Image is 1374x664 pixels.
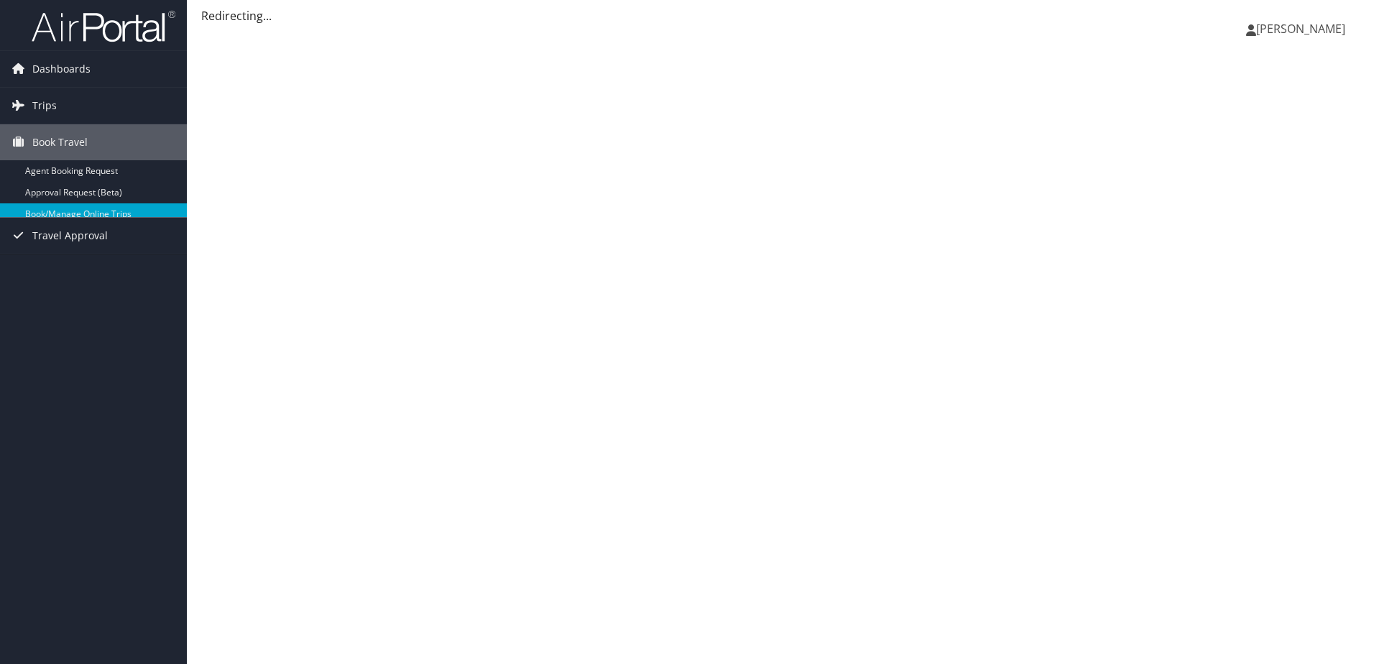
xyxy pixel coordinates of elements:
[32,124,88,160] span: Book Travel
[32,9,175,43] img: airportal-logo.png
[32,218,108,254] span: Travel Approval
[32,88,57,124] span: Trips
[1256,21,1345,37] span: [PERSON_NAME]
[32,51,91,87] span: Dashboards
[201,7,1360,24] div: Redirecting...
[1246,7,1360,50] a: [PERSON_NAME]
